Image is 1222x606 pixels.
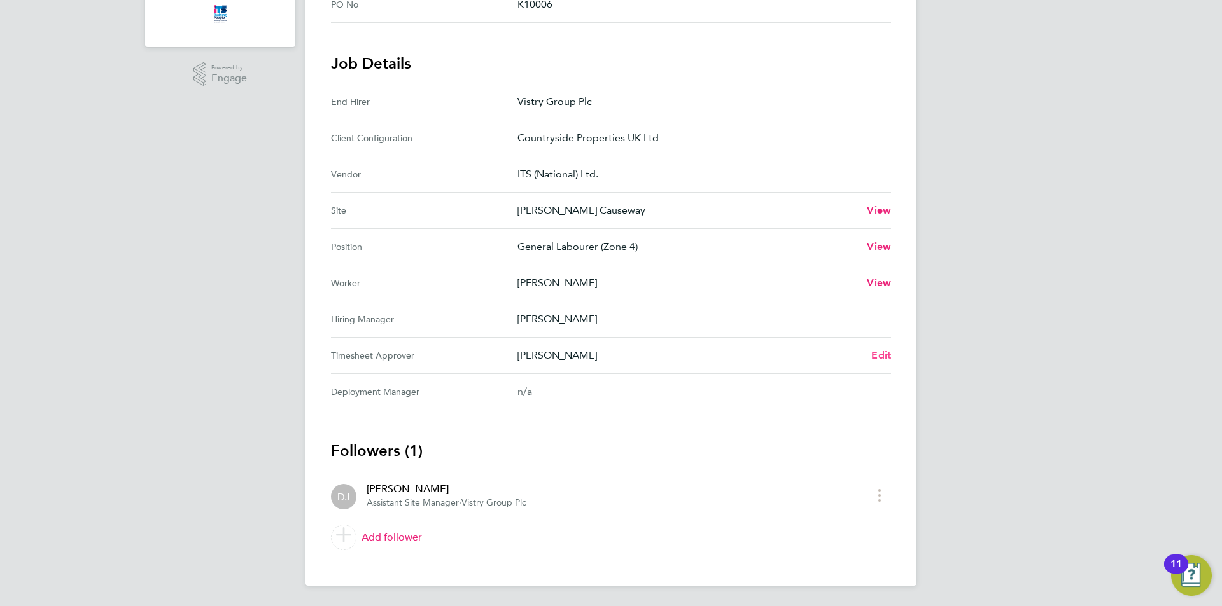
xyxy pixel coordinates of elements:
div: 11 [1170,564,1182,581]
div: Worker [331,275,517,291]
span: DJ [337,490,350,504]
span: Edit [871,349,891,361]
span: · [459,497,461,508]
span: View [867,204,891,216]
a: View [867,239,891,254]
div: Vendor [331,167,517,182]
p: [PERSON_NAME] [517,275,857,291]
a: Add follower [331,520,891,555]
h3: Job Details [331,53,891,74]
h3: Followers (1) [331,441,891,461]
div: [PERSON_NAME] [367,481,526,497]
div: Client Configuration [331,130,517,146]
p: [PERSON_NAME] [517,312,881,327]
span: Assistant Site Manager [367,497,459,508]
span: View [867,277,891,289]
button: timesheet menu [868,485,891,505]
a: Go to home page [160,4,280,24]
div: Timesheet Approver [331,348,517,363]
p: Vistry Group Plc [517,94,881,109]
div: Deployment Manager [331,384,517,399]
p: ITS (National) Ltd. [517,167,881,182]
a: Powered byEngage [193,62,248,86]
a: Edit [871,348,891,363]
p: Countryside Properties UK Ltd [517,130,881,146]
div: Site [331,203,517,218]
a: View [867,275,891,291]
div: n/a [517,384,871,399]
span: View [867,240,891,252]
span: Engage [211,73,247,84]
img: itsconstruction-logo-retina.png [211,4,229,24]
div: Position [331,239,517,254]
div: Dayne Jones [331,484,356,509]
a: View [867,203,891,218]
span: Vistry Group Plc [461,497,526,508]
div: Hiring Manager [331,312,517,327]
span: Powered by [211,62,247,73]
p: [PERSON_NAME] [517,348,861,363]
p: [PERSON_NAME] Causeway [517,203,857,218]
button: Open Resource Center, 11 new notifications [1171,555,1212,596]
div: End Hirer [331,94,517,109]
p: General Labourer (Zone 4) [517,239,857,254]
